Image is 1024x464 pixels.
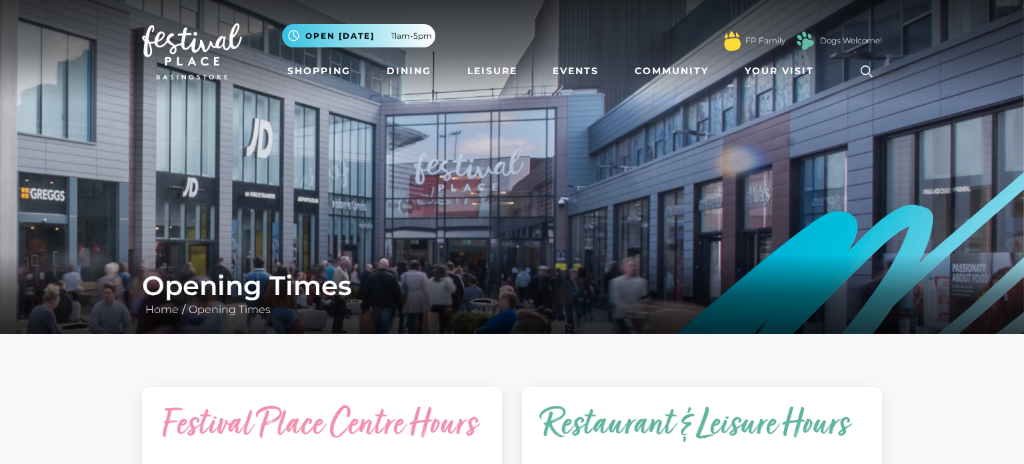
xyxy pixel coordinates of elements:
[282,24,435,47] button: Open [DATE] 11am-5pm
[745,35,785,47] a: FP Family
[282,59,356,83] a: Shopping
[391,30,432,42] span: 11am-5pm
[547,59,604,83] a: Events
[820,35,882,47] a: Dogs Welcome!
[142,303,182,316] a: Home
[142,270,882,302] h1: Opening Times
[745,64,814,78] span: Your Visit
[462,59,523,83] a: Leisure
[381,59,437,83] a: Dining
[305,30,375,42] span: Open [DATE]
[629,59,714,83] a: Community
[132,270,892,318] div: /
[739,59,826,83] a: Your Visit
[142,23,242,79] img: Festival Place Logo
[185,303,274,316] a: Opening Times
